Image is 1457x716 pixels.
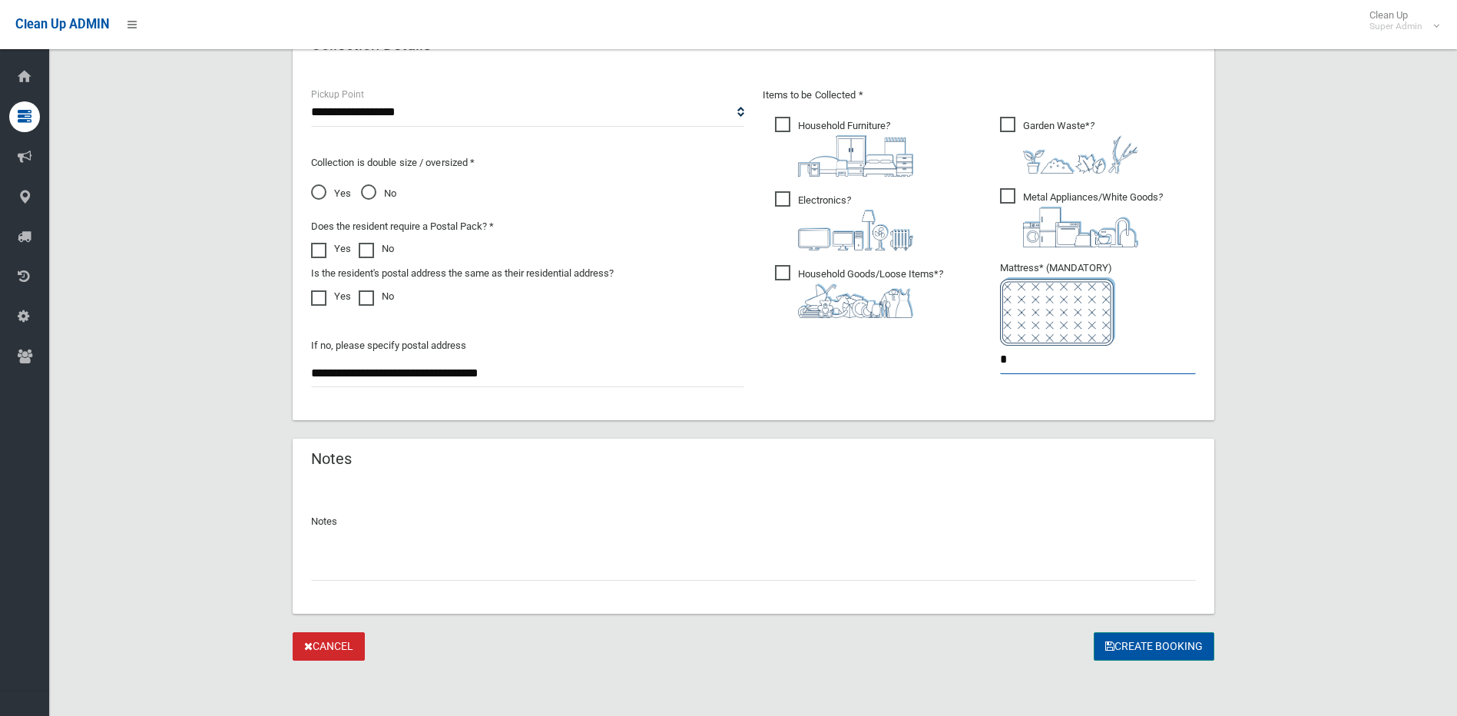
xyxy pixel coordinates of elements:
label: Yes [311,240,351,258]
span: Electronics [775,191,913,250]
span: Clean Up ADMIN [15,17,109,31]
label: Does the resident require a Postal Pack? * [311,217,494,236]
span: Household Goods/Loose Items* [775,265,943,318]
label: Yes [311,287,351,306]
span: Clean Up [1362,9,1438,32]
span: Metal Appliances/White Goods [1000,188,1163,247]
i: ? [798,194,913,250]
a: Cancel [293,632,365,661]
header: Notes [293,444,370,474]
span: Household Furniture [775,117,913,177]
i: ? [1023,120,1138,174]
label: If no, please specify postal address [311,336,466,355]
p: Collection is double size / oversized * [311,154,744,172]
label: No [359,287,394,306]
img: aa9efdbe659d29b613fca23ba79d85cb.png [798,135,913,177]
img: 394712a680b73dbc3d2a6a3a7ffe5a07.png [798,210,913,250]
img: 36c1b0289cb1767239cdd3de9e694f19.png [1023,207,1138,247]
small: Super Admin [1369,21,1422,32]
span: Mattress* (MANDATORY) [1000,262,1196,346]
i: ? [798,120,913,177]
span: Yes [311,184,351,203]
label: No [359,240,394,258]
img: 4fd8a5c772b2c999c83690221e5242e0.png [1023,135,1138,174]
span: Garden Waste* [1000,117,1138,174]
p: Items to be Collected * [763,86,1196,104]
i: ? [1023,191,1163,247]
img: e7408bece873d2c1783593a074e5cb2f.png [1000,277,1115,346]
span: No [361,184,396,203]
img: b13cc3517677393f34c0a387616ef184.png [798,283,913,318]
p: Notes [311,512,1196,531]
label: Is the resident's postal address the same as their residential address? [311,264,614,283]
i: ? [798,268,943,318]
button: Create Booking [1094,632,1214,661]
